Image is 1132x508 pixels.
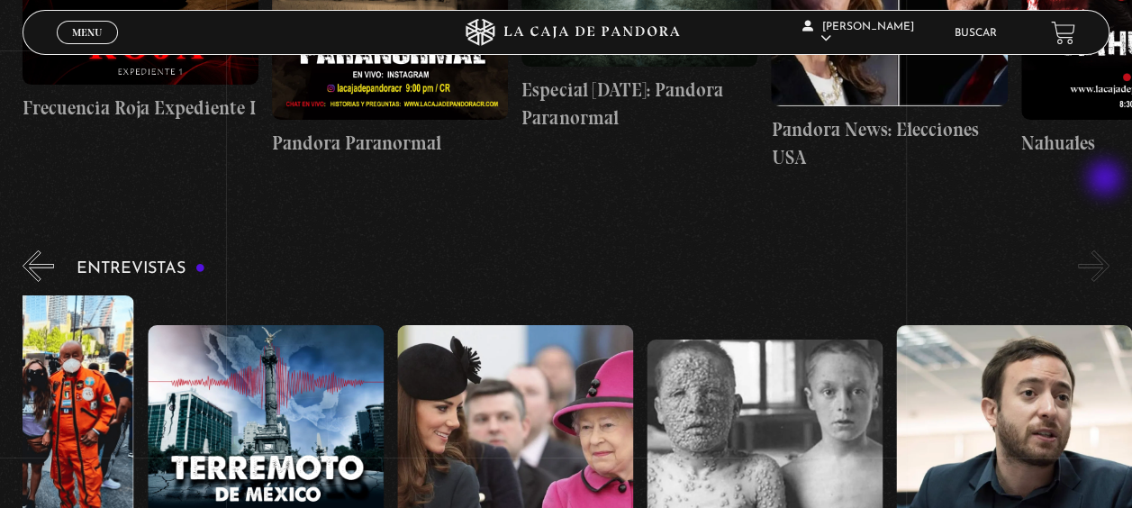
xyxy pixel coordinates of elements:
[801,22,913,44] span: [PERSON_NAME]
[23,94,258,122] h4: Frecuencia Roja Expediente I
[1078,250,1109,282] button: Next
[67,42,109,55] span: Cerrar
[77,260,205,277] h3: Entrevistas
[1051,21,1075,45] a: View your shopping cart
[771,115,1007,172] h4: Pandora News: Elecciones USA
[521,76,757,132] h4: Especial [DATE]: Pandora Paranormal
[23,250,54,282] button: Previous
[955,28,997,39] a: Buscar
[72,27,102,38] span: Menu
[272,129,508,158] h4: Pandora Paranormal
